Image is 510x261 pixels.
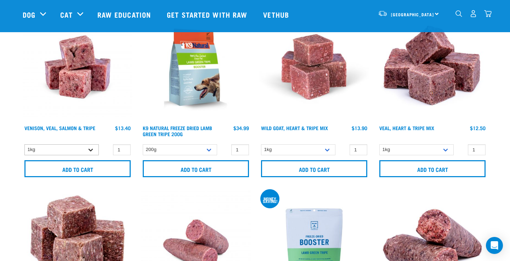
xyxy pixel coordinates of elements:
[143,127,212,135] a: K9 Natural Freeze Dried Lamb Green Tripe 200g
[470,125,486,131] div: $12.50
[379,127,434,129] a: Veal, Heart & Tripe Mix
[24,160,131,177] input: Add to cart
[256,0,298,29] a: Vethub
[259,12,369,122] img: Goat Heart Tripe 8451
[115,125,131,131] div: $13.40
[468,144,486,155] input: 1
[260,197,279,202] div: Money saving!
[486,237,503,254] div: Open Intercom Messenger
[455,10,462,17] img: home-icon-1@2x.png
[60,9,72,20] a: Cat
[23,12,132,122] img: Venison Veal Salmon Tripe 1621
[231,144,249,155] input: 1
[113,144,131,155] input: 1
[484,10,492,17] img: home-icon@2x.png
[143,160,249,177] input: Add to cart
[350,144,367,155] input: 1
[261,127,328,129] a: Wild Goat, Heart & Tripe Mix
[352,125,367,131] div: $13.90
[141,12,251,122] img: K9 Square
[378,12,487,122] img: Cubes
[90,0,160,29] a: Raw Education
[233,125,249,131] div: $34.99
[261,160,367,177] input: Add to cart
[160,0,256,29] a: Get started with Raw
[378,10,387,17] img: van-moving.png
[379,160,486,177] input: Add to cart
[470,10,477,17] img: user.png
[391,13,434,16] span: [GEOGRAPHIC_DATA]
[23,9,35,20] a: Dog
[24,127,95,129] a: Venison, Veal, Salmon & Tripe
